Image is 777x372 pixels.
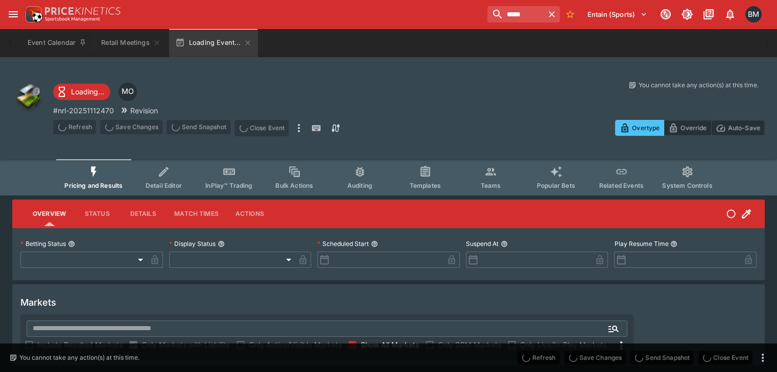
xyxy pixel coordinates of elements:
span: Pricing and Results [64,182,123,189]
button: Loading Event... [169,29,258,57]
p: Overtype [632,122,660,133]
span: Detail Editor [146,182,182,189]
p: Override [680,122,707,133]
span: Only SGM Markets [438,339,501,350]
div: Matthew Oliver [119,83,137,101]
button: Suspend At [501,240,508,247]
p: Loading... [71,86,104,97]
p: Display Status [169,239,216,248]
img: other.png [12,81,45,113]
img: PriceKinetics [45,7,121,15]
span: Only Active/Visible Markets [249,339,342,350]
svg: More [615,339,627,352]
p: You cannot take any action(s) at this time. [19,353,139,362]
button: Open [604,319,623,338]
span: Auditing [347,182,372,189]
input: search [487,6,544,22]
button: Toggle light/dark mode [678,5,696,23]
button: Details [120,202,166,226]
p: Play Resume Time [614,239,668,248]
button: Overtype [615,120,664,136]
img: PriceKinetics Logo [22,4,43,24]
img: Sportsbook Management [45,17,100,21]
span: System Controls [662,182,712,189]
button: Overview [25,202,74,226]
p: Revision [130,105,158,116]
span: Only Markets with Liability [142,339,230,350]
div: Event type filters [56,159,720,195]
button: No Bookmarks [562,6,578,22]
p: Scheduled Start [317,239,369,248]
span: Only Live/In-Play Markets [520,339,607,350]
button: more [293,120,305,136]
p: Betting Status [20,239,66,248]
span: Popular Bets [537,182,575,189]
p: Copy To Clipboard [53,105,114,116]
span: Templates [410,182,441,189]
button: Auto-Save [711,120,765,136]
div: Start From [615,120,765,136]
button: open drawer [4,5,22,23]
button: Byron Monk [742,3,765,26]
button: Status [74,202,120,226]
button: more [757,352,769,364]
button: Betting Status [68,240,75,247]
p: Auto-Save [728,122,760,133]
p: Suspend At [466,239,499,248]
button: Retail Meetings [95,29,167,57]
button: Notifications [721,5,739,23]
div: Byron Monk [745,6,762,22]
h5: Markets [20,296,56,308]
span: Include Resulted Markets [37,339,123,350]
button: Play Resume Time [670,240,677,247]
span: Show All Markets [361,339,419,350]
button: Select Tenant [581,6,653,22]
button: Display Status [218,240,225,247]
span: Teams [480,182,501,189]
span: Bulk Actions [275,182,313,189]
p: You cannot take any action(s) at this time. [639,81,759,90]
button: Scheduled Start [371,240,378,247]
span: InPlay™ Trading [205,182,252,189]
button: Actions [227,202,273,226]
span: Related Events [599,182,644,189]
button: Event Calendar [21,29,93,57]
button: Connected to PK [656,5,675,23]
button: Match Times [166,202,227,226]
button: Override [664,120,711,136]
button: Documentation [699,5,718,23]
